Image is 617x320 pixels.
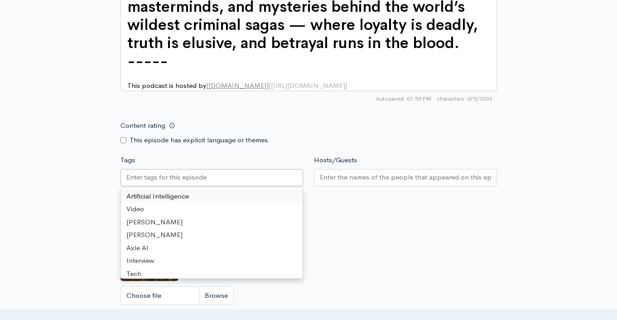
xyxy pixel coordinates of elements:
[320,172,491,183] input: Enter the names of the people that appeared on this episode
[121,190,303,203] div: Artificial Intelligence
[121,228,303,242] div: [PERSON_NAME]
[314,155,357,165] label: Hosts/Guests
[121,216,303,229] div: [PERSON_NAME]
[130,135,270,145] label: This episode has explicit language or themes.
[121,203,303,216] div: Video
[127,52,168,71] span: -----
[266,81,269,90] span: ]
[121,242,303,255] div: Axle AI
[126,172,208,183] input: Enter tags for this episode
[121,155,135,165] label: Tags
[121,116,165,135] label: Content rating
[121,267,303,281] div: Tech
[208,81,266,90] span: [DOMAIN_NAME]
[269,81,271,90] span: (
[376,95,431,103] span: Autosaved: 01:59 PM
[345,81,347,90] span: )
[437,95,492,103] span: 675/2000
[206,81,208,90] span: [
[271,81,345,90] span: [URL][DOMAIN_NAME]
[121,211,497,220] small: If no artwork is selected your default podcast artwork will be used
[127,81,347,90] span: This podcast is hosted by
[121,254,303,267] div: Interview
